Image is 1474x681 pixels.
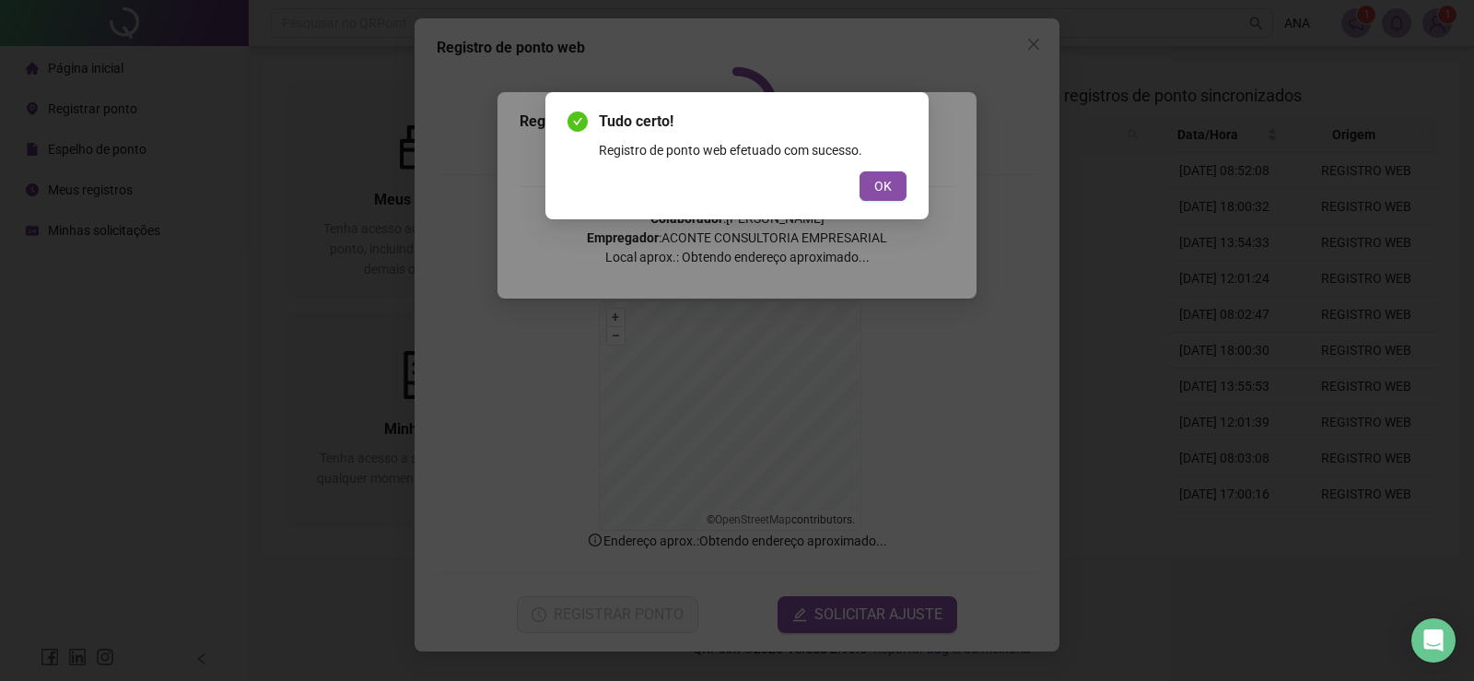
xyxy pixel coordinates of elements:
[599,140,907,160] div: Registro de ponto web efetuado com sucesso.
[860,171,907,201] button: OK
[1411,618,1456,663] div: Open Intercom Messenger
[567,112,588,132] span: check-circle
[874,176,892,196] span: OK
[599,111,907,133] span: Tudo certo!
